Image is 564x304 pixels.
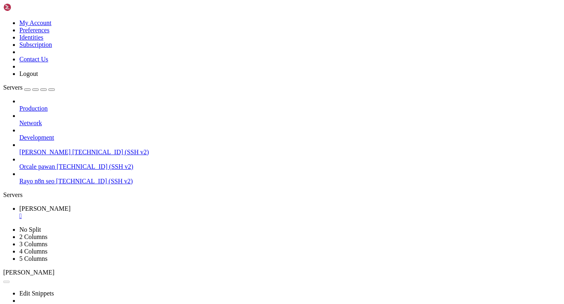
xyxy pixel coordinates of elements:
li: Network [19,112,561,127]
span: [PERSON_NAME] [3,269,54,276]
span: Production [19,105,48,112]
a: Identities [19,34,44,41]
a:  [19,212,561,220]
a: Contact Us [19,56,48,63]
a: 3 Columns [19,241,48,247]
a: Rayo n8n seo [TECHNICAL_ID] (SSH v2) [19,178,561,185]
a: 4 Columns [19,248,48,255]
a: Preferences [19,27,50,34]
a: My Account [19,19,52,26]
span: Orcale pawan [19,163,55,170]
li: Orcale pawan [TECHNICAL_ID] (SSH v2) [19,156,561,170]
a: 5 Columns [19,255,48,262]
a: Edit Snippets [19,290,54,297]
span: [TECHNICAL_ID] (SSH v2) [56,178,133,184]
li: Rayo n8n seo [TECHNICAL_ID] (SSH v2) [19,170,561,185]
a: Subscription [19,41,52,48]
li: Development [19,127,561,141]
img: Shellngn [3,3,50,11]
a: [PERSON_NAME] [TECHNICAL_ID] (SSH v2) [19,149,561,156]
li: [PERSON_NAME] [TECHNICAL_ID] (SSH v2) [19,141,561,156]
x-row: Connecting [TECHNICAL_ID]... [3,3,458,10]
span: Network [19,120,42,126]
span: Servers [3,84,23,91]
a: Network [19,120,561,127]
div: Servers [3,191,561,199]
a: Dev rayo [19,205,561,220]
a: Servers [3,84,55,91]
div: (0, 1) [3,10,6,17]
span: [TECHNICAL_ID] (SSH v2) [56,163,133,170]
a: Development [19,134,561,141]
span: [TECHNICAL_ID] (SSH v2) [72,149,149,155]
span: [PERSON_NAME] [19,149,71,155]
a: 2 Columns [19,233,48,240]
a: No Split [19,226,41,233]
span: Development [19,134,54,141]
a: Orcale pawan [TECHNICAL_ID] (SSH v2) [19,163,561,170]
li: Production [19,98,561,112]
a: Production [19,105,561,112]
a: Logout [19,70,38,77]
span: [PERSON_NAME] [19,205,71,212]
span: Rayo n8n seo [19,178,54,184]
